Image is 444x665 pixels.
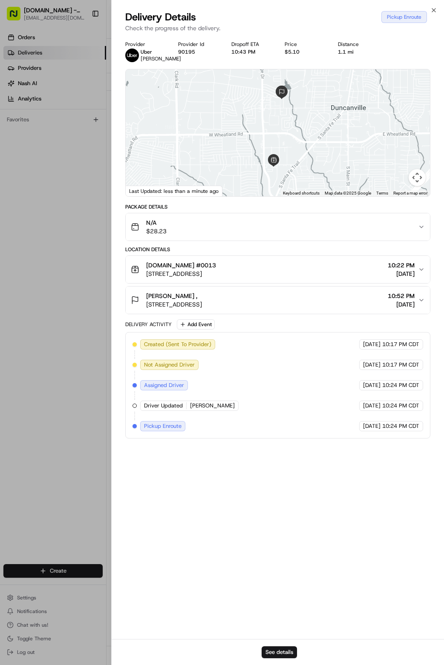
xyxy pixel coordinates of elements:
span: [DATE] [363,361,381,369]
img: Brigitte Vinadas [9,124,22,138]
div: Last Updated: less than a minute ago [126,186,222,196]
button: Keyboard shortcuts [283,190,320,196]
div: Distance [338,41,378,48]
span: 10:24 PM CDT [382,422,419,430]
div: Price [285,41,324,48]
span: [DATE] [363,402,381,410]
img: uber-new-logo.jpeg [125,49,139,62]
span: [PERSON_NAME] [141,55,181,62]
span: [DOMAIN_NAME] #0013 [146,261,216,269]
span: [PERSON_NAME] [26,155,69,162]
button: See details [262,646,297,658]
span: 10:52 PM [388,292,415,300]
span: 10:24 PM CDT [382,402,419,410]
button: Map camera controls [409,169,426,186]
span: API Documentation [81,190,137,199]
div: Provider [125,41,165,48]
span: [DATE] [75,155,93,162]
button: [PERSON_NAME] ,[STREET_ADDRESS]10:52 PM[DATE] [126,287,430,314]
div: Delivery Activity [125,321,172,328]
span: [DATE] [388,300,415,309]
div: Past conversations [9,111,57,118]
span: Assigned Driver [144,381,184,389]
span: $28.23 [146,227,167,235]
span: Delivery Details [125,10,196,24]
div: 📗 [9,191,15,198]
span: [STREET_ADDRESS] [146,269,216,278]
div: $5.10 [285,49,324,55]
span: • [71,155,74,162]
button: [DOMAIN_NAME] #0013[STREET_ADDRESS]10:22 PM[DATE] [126,256,430,283]
span: Map data ©2025 Google [325,191,371,195]
span: Pylon [85,211,103,218]
span: [PERSON_NAME] [26,132,69,139]
span: Created (Sent To Provider) [144,341,211,348]
span: [DATE] [363,341,381,348]
button: See all [132,109,155,119]
a: Powered byPylon [60,211,103,218]
img: Brigitte Vinadas [9,147,22,161]
span: Not Assigned Driver [144,361,195,369]
p: Welcome 👋 [9,34,155,48]
div: 10:43 PM [231,49,271,55]
div: 1.1 mi [338,49,378,55]
span: [PERSON_NAME] [190,402,235,410]
img: 1736555255976-a54dd68f-1ca7-489b-9aae-adbdc363a1c4 [17,132,24,139]
a: Open this area in Google Maps (opens a new window) [128,185,156,196]
a: Terms (opens in new tab) [376,191,388,195]
span: • [71,132,74,139]
div: Provider Id [178,41,218,48]
a: Report a map error [393,191,427,195]
span: [STREET_ADDRESS] [146,300,202,309]
span: 10:17 PM CDT [382,361,419,369]
button: 90195 [178,49,195,55]
img: Nash [9,9,26,26]
input: Clear [22,55,141,64]
img: Google [128,185,156,196]
span: Uber [141,49,152,55]
div: Dropoff ETA [231,41,271,48]
button: N/A$28.23 [126,213,430,241]
div: Location Details [125,246,431,253]
span: Pickup Enroute [144,422,182,430]
div: 💻 [72,191,79,198]
img: 1736555255976-a54dd68f-1ca7-489b-9aae-adbdc363a1c4 [9,81,24,97]
a: 💻API Documentation [69,187,140,202]
div: We're available if you need us! [38,90,117,97]
p: Check the progress of the delivery. [125,24,431,32]
img: 8016278978528_b943e370aa5ada12b00a_72.png [18,81,33,97]
span: 10:24 PM CDT [382,381,419,389]
span: Knowledge Base [17,190,65,199]
span: Driver Updated [144,402,183,410]
div: Start new chat [38,81,140,90]
img: 1736555255976-a54dd68f-1ca7-489b-9aae-adbdc363a1c4 [17,155,24,162]
button: Add Event [177,319,215,330]
span: 10:17 PM CDT [382,341,419,348]
div: Package Details [125,204,431,210]
span: N/A [146,218,167,227]
span: 10:22 PM [388,261,415,269]
span: [DATE] [363,422,381,430]
span: [DATE] [75,132,93,139]
span: [DATE] [388,269,415,278]
button: Start new chat [145,84,155,94]
a: 📗Knowledge Base [5,187,69,202]
span: [DATE] [363,381,381,389]
span: [PERSON_NAME] , [146,292,197,300]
